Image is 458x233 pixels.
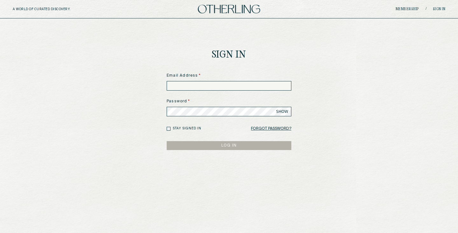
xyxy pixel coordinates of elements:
[433,7,446,11] a: Sign in
[212,50,246,60] h1: Sign In
[167,141,291,150] button: LOG IN
[276,109,288,114] span: SHOW
[396,7,419,11] a: Membership
[198,5,260,13] img: logo
[167,99,291,104] label: Password
[251,124,291,133] a: Forgot Password?
[173,126,201,131] label: Stay signed in
[13,7,98,11] h5: A WORLD OF CURATED DISCOVERY.
[167,73,291,79] label: Email Address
